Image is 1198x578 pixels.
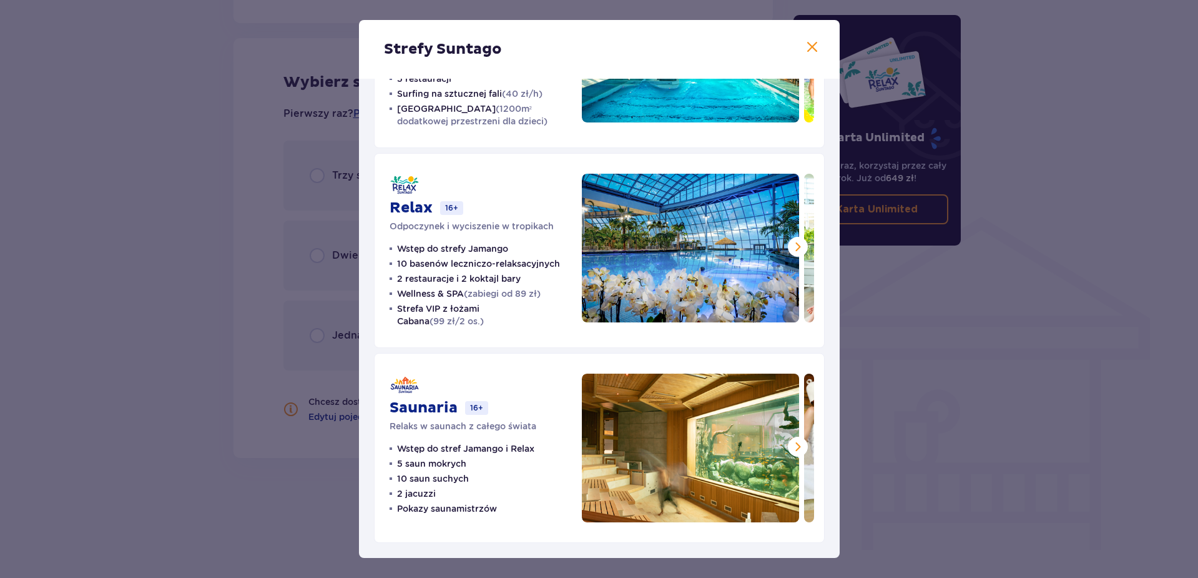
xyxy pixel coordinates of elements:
p: 16+ [465,401,488,415]
p: Surfing na sztucznej fali [397,87,543,100]
p: Wellness & SPA [397,287,541,300]
p: Wstęp do stref Jamango i Relax [397,442,534,455]
p: Pokazy saunamistrzów [397,502,497,515]
p: [GEOGRAPHIC_DATA] [397,102,567,127]
p: 5 saun mokrych [397,457,466,470]
p: Wstęp do strefy Jamango [397,242,508,255]
p: 10 saun suchych [397,472,469,485]
p: 5 restauracji [397,72,451,85]
span: (40 zł/h) [502,89,543,99]
p: Strefa VIP z łożami Cabana [397,302,567,327]
p: Relaks w saunach z całego świata [390,420,536,432]
img: Saunaria [582,374,799,522]
span: (99 zł/2 os.) [430,316,484,326]
span: (zabiegi od 89 zł) [464,289,541,299]
p: Relax [390,199,433,217]
img: Saunaria logo [390,374,420,396]
p: Odpoczynek i wyciszenie w tropikach [390,220,554,232]
p: 10 basenów leczniczo-relaksacyjnych [397,257,560,270]
p: 2 restauracje i 2 koktajl bary [397,272,521,285]
p: Saunaria [390,399,458,417]
p: 16+ [440,201,463,215]
p: Strefy Suntago [384,40,502,59]
p: 2 jacuzzi [397,487,436,500]
img: Relax [582,174,799,322]
img: Relax logo [390,174,420,196]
